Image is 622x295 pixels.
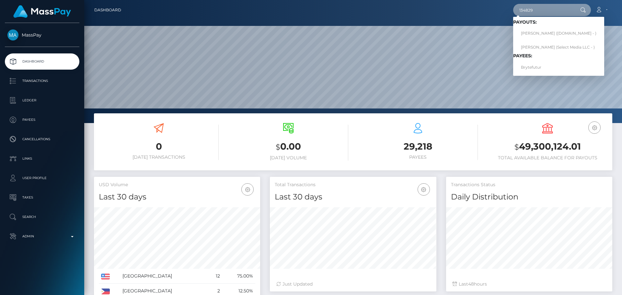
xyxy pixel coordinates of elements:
h3: 49,300,124.01 [488,140,607,153]
h6: [DATE] Transactions [99,154,219,160]
h6: Payees [358,154,478,160]
img: MassPay Logo [13,5,71,18]
a: Transactions [5,73,79,89]
p: Transactions [7,76,77,86]
h6: Payouts: [513,19,604,25]
td: [GEOGRAPHIC_DATA] [120,269,208,284]
h5: USD Volume [99,182,255,188]
a: Ledger [5,92,79,108]
p: Admin [7,232,77,241]
p: Links [7,154,77,164]
td: 12 [208,269,222,284]
p: Search [7,212,77,222]
img: PH.png [101,289,110,294]
a: Links [5,151,79,167]
a: [PERSON_NAME] (Select Media LLC - ) [513,41,604,53]
h3: 0 [99,140,219,153]
h4: Last 30 days [275,191,431,203]
h5: Total Transactions [275,182,431,188]
small: $ [514,142,519,152]
h6: Total Available Balance for Payouts [488,155,607,161]
img: US.png [101,274,110,279]
p: Cancellations [7,134,77,144]
a: [PERSON_NAME] ([DOMAIN_NAME] - ) [513,28,604,40]
div: Just Updated [276,281,430,288]
p: Payees [7,115,77,125]
h4: Last 30 days [99,191,255,203]
h3: 29,218 [358,140,478,153]
a: Brytefutur [513,61,604,73]
a: Cancellations [5,131,79,147]
a: Search [5,209,79,225]
a: Admin [5,228,79,244]
p: Dashboard [7,57,77,66]
p: Ledger [7,96,77,105]
a: Payees [5,112,79,128]
a: Dashboard [5,53,79,70]
p: Taxes [7,193,77,202]
small: $ [276,142,280,152]
input: Search... [513,4,574,16]
h4: Daily Distribution [451,191,607,203]
h6: [DATE] Volume [228,155,348,161]
a: Dashboard [94,3,121,17]
p: User Profile [7,173,77,183]
a: Taxes [5,189,79,206]
img: MassPay [7,29,18,40]
td: 75.00% [222,269,255,284]
h3: 0.00 [228,140,348,153]
div: Last hours [453,281,606,288]
span: MassPay [5,32,79,38]
span: 48 [468,281,474,287]
h6: Payees: [513,53,604,59]
a: User Profile [5,170,79,186]
h5: Transactions Status [451,182,607,188]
